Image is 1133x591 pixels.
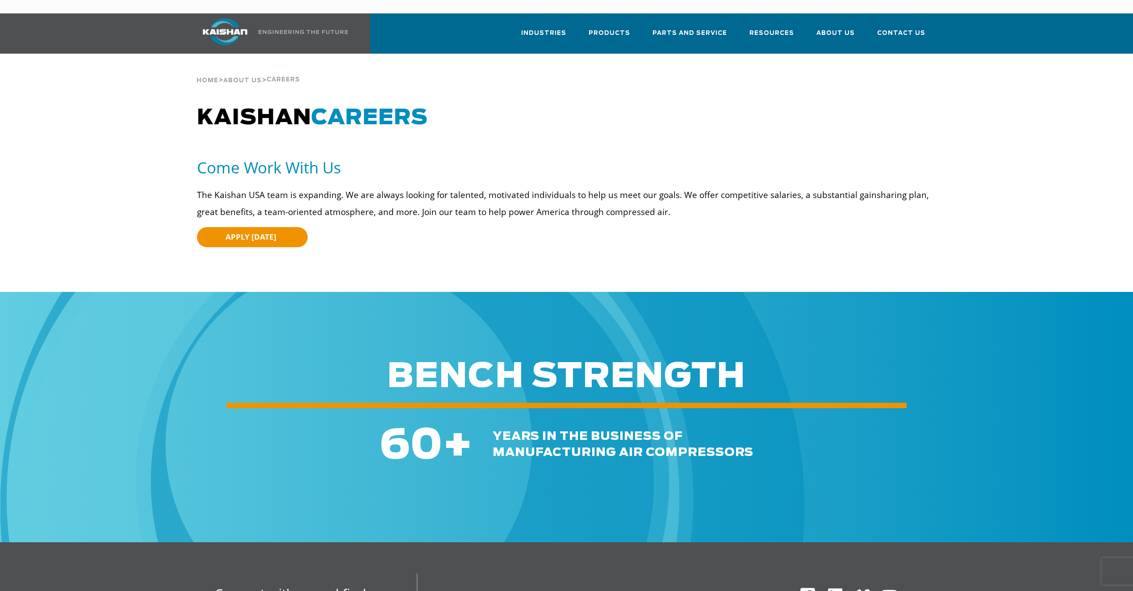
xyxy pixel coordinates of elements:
span: About Us [223,78,262,84]
a: Contact Us [877,21,925,52]
span: + [443,426,473,467]
span: Contact Us [877,28,925,38]
span: CAREERS [311,107,428,129]
span: 60 [380,426,443,467]
a: Parts and Service [652,21,727,52]
a: Industries [521,21,566,52]
span: About Us [816,28,855,38]
span: KAISHAN [197,107,428,129]
img: kaishan logo [192,18,259,45]
span: Parts and Service [652,28,727,38]
a: Products [589,21,630,52]
span: Products [589,28,630,38]
img: Engineering the future [259,30,348,34]
span: Resources [749,28,794,38]
p: The Kaishan USA team is expanding. We are always looking for talented, motivated individuals to h... [197,186,947,220]
a: Resources [749,21,794,52]
a: APPLY [DATE] [197,227,308,247]
h5: Come Work With Us [197,157,947,177]
span: years in the business of manufacturing air compressors [493,431,753,458]
div: > > [196,54,300,88]
a: About Us [816,21,855,52]
a: About Us [223,76,262,84]
span: Home [196,78,218,84]
span: APPLY [DATE] [226,232,276,242]
a: Home [196,76,218,84]
a: Kaishan USA [192,13,350,54]
span: Industries [521,28,566,38]
span: Careers [267,77,300,83]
